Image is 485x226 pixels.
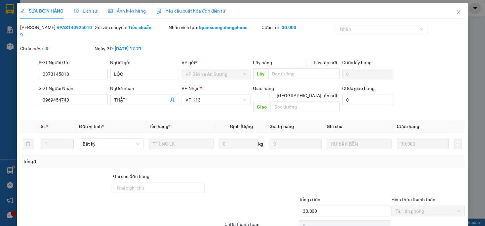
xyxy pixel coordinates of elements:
[108,9,113,13] span: picture
[199,25,248,30] b: bpansuong.dongphuoc
[392,197,436,202] label: Hình thức thanh toán
[149,124,170,129] span: Tên hàng
[270,124,294,129] span: Giá trị hàng
[343,60,372,65] label: Cước lấy hàng
[128,25,151,30] b: Tiêu chuẩn
[343,69,393,79] input: Cước lấy hàng
[450,3,468,22] button: Close
[186,69,247,79] span: VP Bến xe An Sương
[23,139,33,149] button: delete
[253,102,271,112] span: Giao
[271,102,340,112] input: Dọc đường
[311,59,340,66] span: Lấy tận nơi
[170,97,175,103] span: user-add
[149,139,214,149] input: VD: Bàn, Ghế
[396,206,461,216] span: Tại văn phòng
[230,124,253,129] span: Định lượng
[253,60,272,65] span: Lấy hàng
[20,8,63,14] span: SỬA ĐƠN HÀNG
[20,9,25,13] span: edit
[324,120,394,133] th: Ghi chú
[253,86,274,91] span: Giao hàng
[20,45,93,52] div: Chưa cước :
[397,139,449,149] input: 0
[113,174,149,179] label: Ghi chú đơn hàng
[41,124,46,129] span: SL
[182,59,251,66] div: VP gửi
[456,10,462,15] span: close
[156,9,162,14] img: icon
[397,124,420,129] span: Cước hàng
[268,68,340,79] input: Dọc đường
[95,45,168,52] div: Ngày GD:
[74,8,98,14] span: Lịch sử
[454,139,462,149] button: plus
[262,24,335,31] div: Cước rồi :
[110,59,179,66] div: Người gửi
[39,85,108,92] div: SĐT Người Nhận
[156,8,225,14] span: Yêu cầu xuất hóa đơn điện tử
[115,46,141,51] b: [DATE] 17:21
[299,197,320,202] span: Tổng cước
[327,139,392,149] input: Ghi Chú
[343,86,375,91] label: Cước giao hàng
[169,24,261,31] div: Nhân viên tạo:
[270,139,322,149] input: 0
[39,59,108,66] div: SĐT Người Gửi
[46,46,48,51] b: 0
[258,139,264,149] span: kg
[83,139,140,149] span: Bất kỳ
[186,95,247,105] span: VP K13
[182,86,200,91] span: VP Nhận
[79,124,104,129] span: Đơn vị tính
[95,24,168,31] div: Gói vận chuyển:
[282,25,297,30] b: 30.000
[108,8,146,14] span: Ảnh kiện hàng
[274,92,340,99] span: [GEOGRAPHIC_DATA] tận nơi
[74,9,79,13] span: clock-circle
[110,85,179,92] div: Người nhận
[20,24,93,38] div: [PERSON_NAME]:
[113,183,205,193] input: Ghi chú đơn hàng
[23,158,187,165] div: Tổng: 1
[343,95,393,105] input: Cước giao hàng
[253,68,268,79] span: Lấy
